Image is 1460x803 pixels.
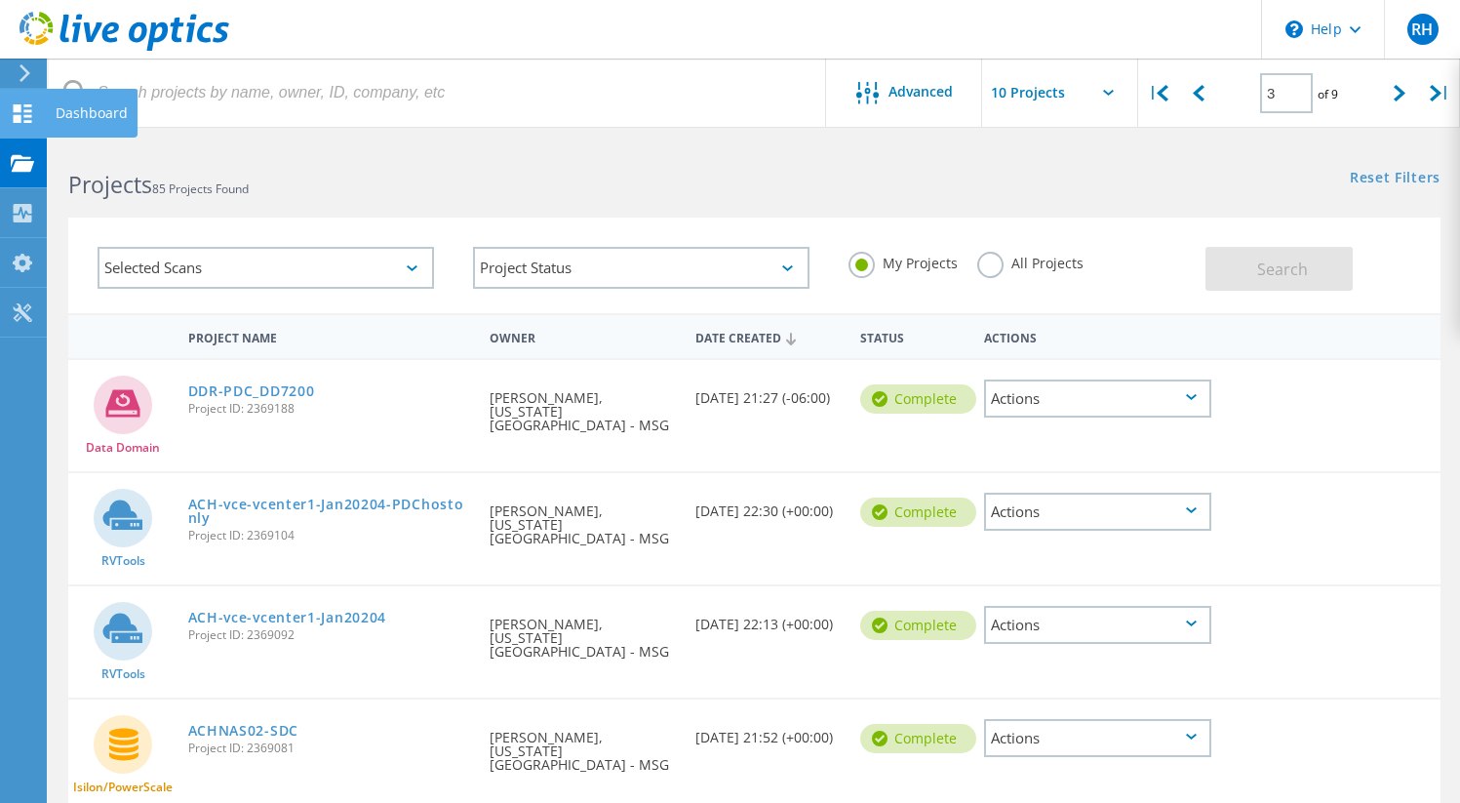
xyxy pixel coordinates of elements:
div: Complete [860,498,976,527]
a: DDR-PDC_DD7200 [188,384,315,398]
a: Reset Filters [1350,171,1440,187]
span: Project ID: 2369188 [188,403,471,415]
span: Search [1257,259,1308,280]
span: Advanced [888,85,953,99]
a: ACHNAS02-SDC [188,724,298,738]
span: RH [1411,21,1433,37]
span: 85 Projects Found [152,181,249,197]
div: [DATE] 22:13 (+00:00) [686,586,850,651]
label: All Projects [977,252,1084,270]
div: Actions [974,318,1221,354]
a: ACH-vce-vcenter1-Jan20204-PDChostonly [188,498,471,525]
div: Complete [860,724,976,753]
div: Actions [984,493,1211,531]
label: My Projects [848,252,958,270]
div: Complete [860,384,976,414]
div: Project Name [178,318,481,354]
b: Projects [68,169,152,200]
span: RVTools [101,668,145,680]
div: [PERSON_NAME], [US_STATE][GEOGRAPHIC_DATA] - MSG [480,473,686,565]
span: RVTools [101,555,145,567]
div: Selected Scans [98,247,434,289]
div: Status [850,318,974,354]
button: Search [1205,247,1353,291]
div: [DATE] 21:27 (-06:00) [686,360,850,424]
div: | [1138,59,1178,128]
div: [DATE] 21:52 (+00:00) [686,700,850,764]
input: Search projects by name, owner, ID, company, etc [49,59,827,127]
svg: \n [1285,20,1303,38]
div: [PERSON_NAME], [US_STATE][GEOGRAPHIC_DATA] - MSG [480,700,686,791]
div: [PERSON_NAME], [US_STATE][GEOGRAPHIC_DATA] - MSG [480,360,686,452]
div: Date Created [686,318,850,355]
a: Live Optics Dashboard [20,41,229,55]
span: Project ID: 2369092 [188,629,471,641]
div: Actions [984,719,1211,757]
div: [PERSON_NAME], [US_STATE][GEOGRAPHIC_DATA] - MSG [480,586,686,678]
div: Actions [984,606,1211,644]
span: Data Domain [86,442,160,454]
div: Actions [984,380,1211,418]
div: Owner [480,318,686,354]
div: Dashboard [56,106,128,120]
span: Isilon/PowerScale [73,782,173,793]
div: [DATE] 22:30 (+00:00) [686,473,850,538]
div: | [1420,59,1460,128]
span: Project ID: 2369081 [188,743,471,754]
span: Project ID: 2369104 [188,530,471,542]
div: Complete [860,611,976,640]
div: Project Status [473,247,809,289]
a: ACH-vce-vcenter1-Jan20204 [188,611,387,624]
span: of 9 [1318,86,1338,102]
